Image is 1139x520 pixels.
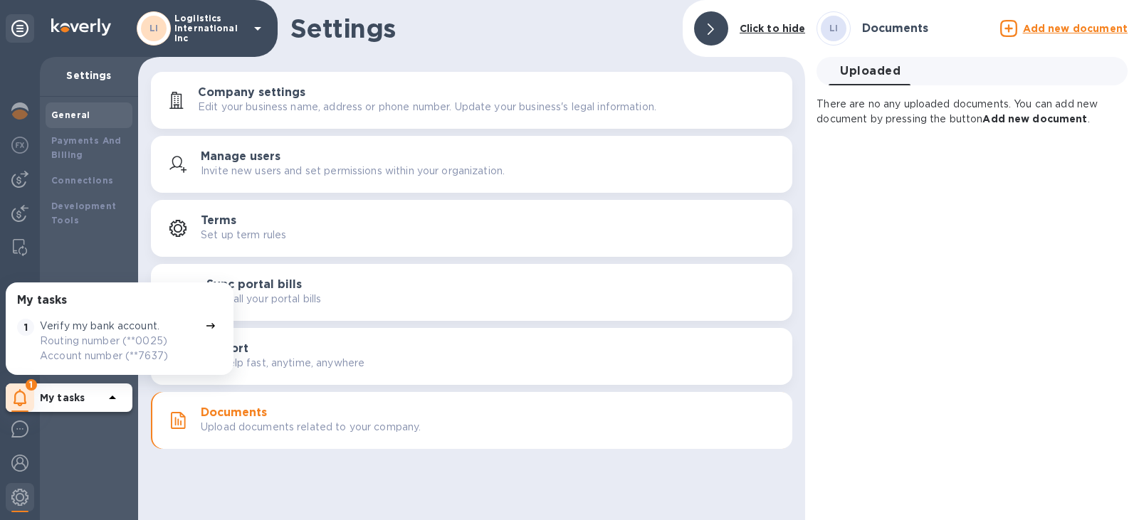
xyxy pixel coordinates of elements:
iframe: Chat Widget [820,23,1139,520]
p: Invite new users and set permissions within your organization. [201,164,505,179]
button: Company settingsEdit your business name, address or phone number. Update your business's legal in... [151,72,792,129]
b: My tasks [40,392,85,403]
b: Payments And Billing [51,135,122,160]
h3: Documents [201,406,267,420]
h3: Sync portal bills [206,278,302,292]
p: Routing number (**0025) Account number (**7637) [40,334,199,364]
button: Sync portal billsSync all your portal bills [151,264,792,321]
h3: Documents [862,22,928,36]
p: Get help fast, anytime, anywhere [201,356,364,371]
p: Verify my bank account. [40,319,159,334]
button: Manage usersInvite new users and set permissions within your organization. [151,136,792,193]
b: Development Tools [51,201,116,225]
p: Set up term rules [201,228,286,243]
p: Settings [51,68,127,83]
div: Unpin categories [6,14,34,43]
p: There are no any uploaded documents. You can add new document by pressing the button . [817,97,1128,127]
span: 1 [17,319,34,336]
h1: Settings [290,14,671,43]
h3: My tasks [17,294,67,307]
b: Connections [51,175,113,186]
button: TermsSet up term rules [151,200,792,257]
h3: Company settings [198,86,305,100]
img: Logo [51,18,111,36]
p: Sync all your portal bills [206,292,321,307]
span: 1 [26,379,37,391]
button: SupportGet help fast, anytime, anywhere [151,328,792,385]
p: Upload documents related to your company. [201,420,421,435]
b: Click to hide [740,23,806,34]
h3: Manage users [201,150,280,164]
button: DocumentsUpload documents related to your company. [151,392,792,449]
p: Edit your business name, address or phone number. Update your business's legal information. [198,100,656,115]
b: General [51,110,90,120]
h3: Terms [201,214,236,228]
img: Foreign exchange [11,137,28,154]
p: Logiistics International Inc [174,14,246,43]
b: LI [149,23,159,33]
